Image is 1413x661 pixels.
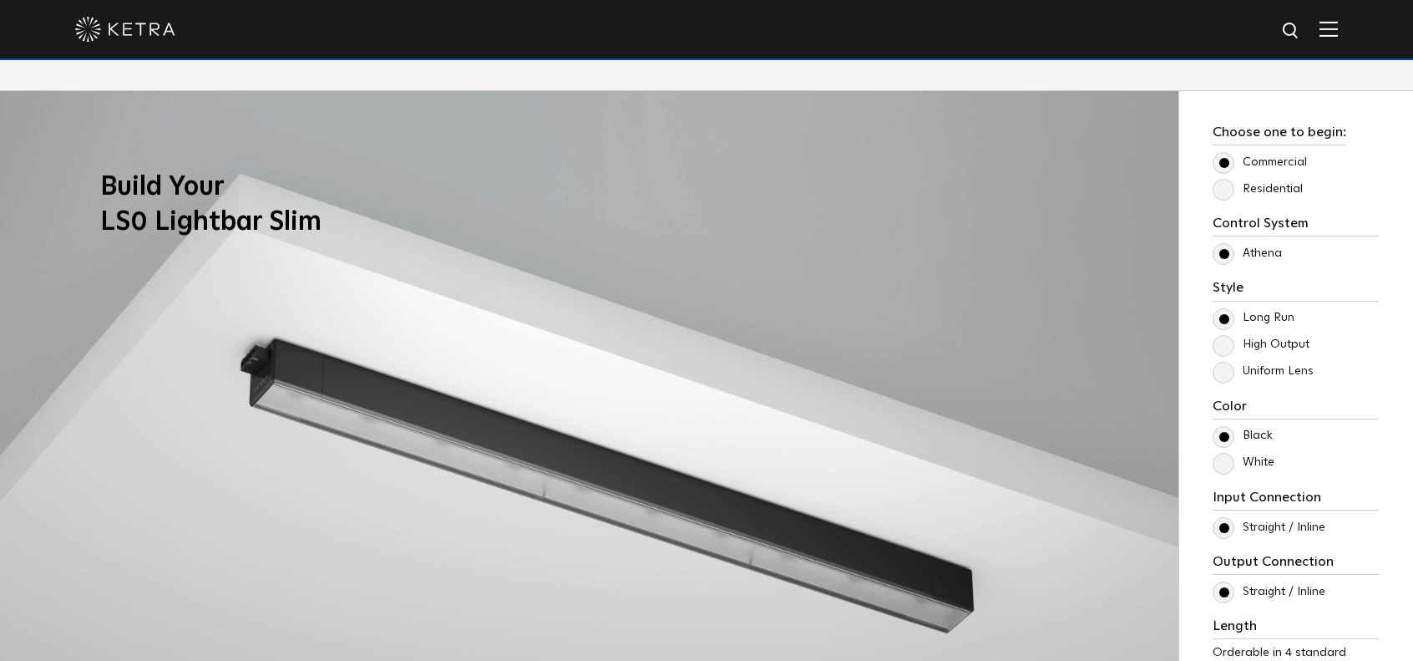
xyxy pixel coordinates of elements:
label: Residential [1213,182,1303,196]
h3: Input Connection [1213,490,1379,511]
label: Long Run [1213,311,1294,325]
label: White [1213,455,1274,470]
h3: Length [1213,618,1379,639]
h3: Control System [1213,216,1379,236]
label: Athena [1213,247,1282,261]
label: Straight / Inline [1213,521,1325,535]
h3: Choose one to begin: [1213,125,1346,145]
label: Uniform Lens [1213,364,1314,379]
h3: Color [1213,399,1379,419]
label: Straight / Inline [1213,585,1325,599]
img: search icon [1281,21,1302,42]
label: Commercial [1213,155,1307,170]
img: ketra-logo-2019-white [75,17,175,42]
h3: Style [1213,280,1379,301]
h3: Output Connection [1213,554,1379,575]
img: Hamburger%20Nav.svg [1319,21,1338,37]
label: Black [1213,429,1273,443]
label: High Output [1213,338,1309,352]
